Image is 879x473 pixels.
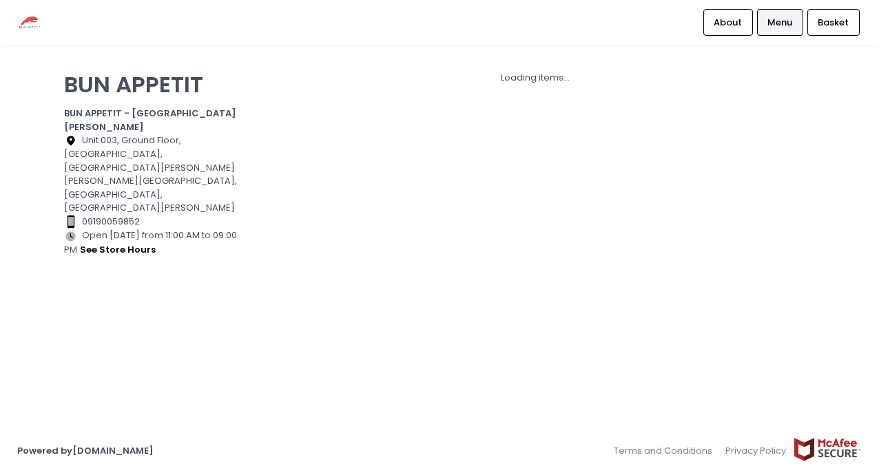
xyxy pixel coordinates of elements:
[793,437,862,461] img: mcafee-secure
[64,107,236,134] b: BUN APPETIT - [GEOGRAPHIC_DATA][PERSON_NAME]
[64,229,239,257] div: Open [DATE] from 11:00 AM to 09:00 PM
[256,71,815,85] div: Loading items...
[64,134,239,215] div: Unit 003, Ground Floor, [GEOGRAPHIC_DATA], [GEOGRAPHIC_DATA][PERSON_NAME] [PERSON_NAME][GEOGRAPHI...
[703,9,753,35] a: About
[79,242,156,257] button: see store hours
[17,10,41,34] img: logo
[767,16,792,30] span: Menu
[714,16,742,30] span: About
[719,437,794,464] a: Privacy Policy
[64,71,239,98] p: BUN APPETIT
[17,444,154,457] a: Powered by[DOMAIN_NAME]
[757,9,803,35] a: Menu
[64,215,239,229] div: 09190059852
[818,16,849,30] span: Basket
[614,437,719,464] a: Terms and Conditions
